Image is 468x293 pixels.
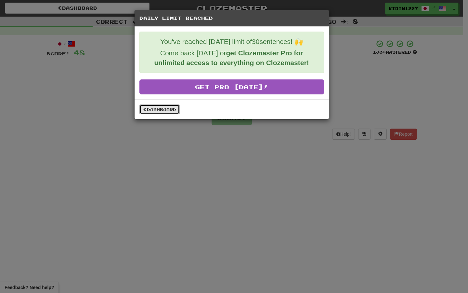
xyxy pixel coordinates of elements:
[139,15,324,21] h5: Daily Limit Reached
[145,37,319,47] p: You've reached [DATE] limit of 30 sentences! 🙌
[145,48,319,68] p: Come back [DATE] or
[154,49,309,66] strong: get Clozemaster Pro for unlimited access to everything on Clozemaster!
[139,105,180,114] a: Dashboard
[139,79,324,94] a: Get Pro [DATE]!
